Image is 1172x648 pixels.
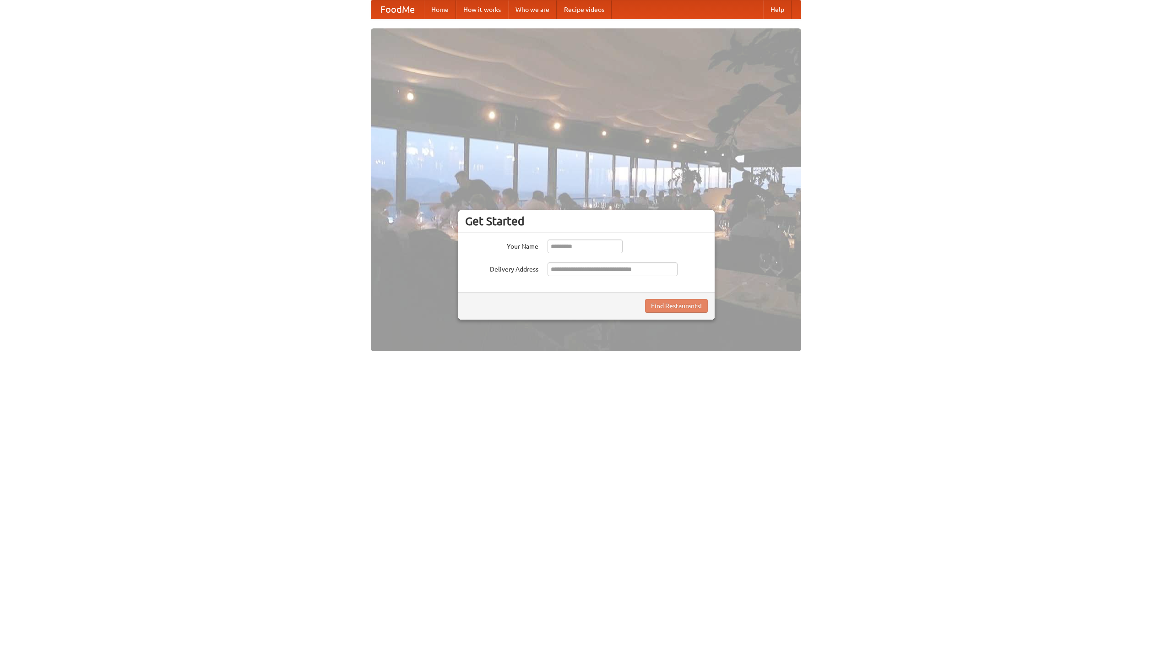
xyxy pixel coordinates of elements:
a: How it works [456,0,508,19]
button: Find Restaurants! [645,299,708,313]
label: Your Name [465,240,538,251]
h3: Get Started [465,214,708,228]
a: FoodMe [371,0,424,19]
a: Help [763,0,792,19]
a: Home [424,0,456,19]
label: Delivery Address [465,262,538,274]
a: Recipe videos [557,0,612,19]
a: Who we are [508,0,557,19]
